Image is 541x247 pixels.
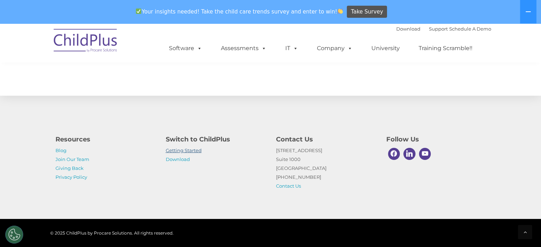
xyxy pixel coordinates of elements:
[276,183,301,189] a: Contact Us
[338,9,343,14] img: 👏
[417,146,433,162] a: Youtube
[133,5,346,18] span: Your insights needed! Take the child care trends survey and enter to win!
[166,147,202,153] a: Getting Started
[396,26,420,32] a: Download
[412,41,479,55] a: Training Scramble!!
[276,146,376,190] p: [STREET_ADDRESS] Suite 1000 [GEOGRAPHIC_DATA] [PHONE_NUMBER]
[99,76,129,81] span: Phone number
[55,165,84,171] a: Giving Back
[55,156,89,162] a: Join Our Team
[351,6,383,18] span: Take Survey
[55,134,155,144] h4: Resources
[136,9,141,14] img: ✅
[214,41,274,55] a: Assessments
[364,41,407,55] a: University
[55,174,87,180] a: Privacy Policy
[429,26,448,32] a: Support
[402,146,417,162] a: Linkedin
[166,156,190,162] a: Download
[386,134,486,144] h4: Follow Us
[396,26,491,32] font: |
[347,6,387,18] a: Take Survey
[99,47,121,52] span: Last name
[50,24,121,59] img: ChildPlus by Procare Solutions
[276,134,376,144] h4: Contact Us
[162,41,209,55] a: Software
[278,41,305,55] a: IT
[50,230,174,236] span: © 2025 ChildPlus by Procare Solutions. All rights reserved.
[55,147,67,153] a: Blog
[449,26,491,32] a: Schedule A Demo
[5,226,23,243] button: Cookies Settings
[310,41,360,55] a: Company
[166,134,265,144] h4: Switch to ChildPlus
[386,146,402,162] a: Facebook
